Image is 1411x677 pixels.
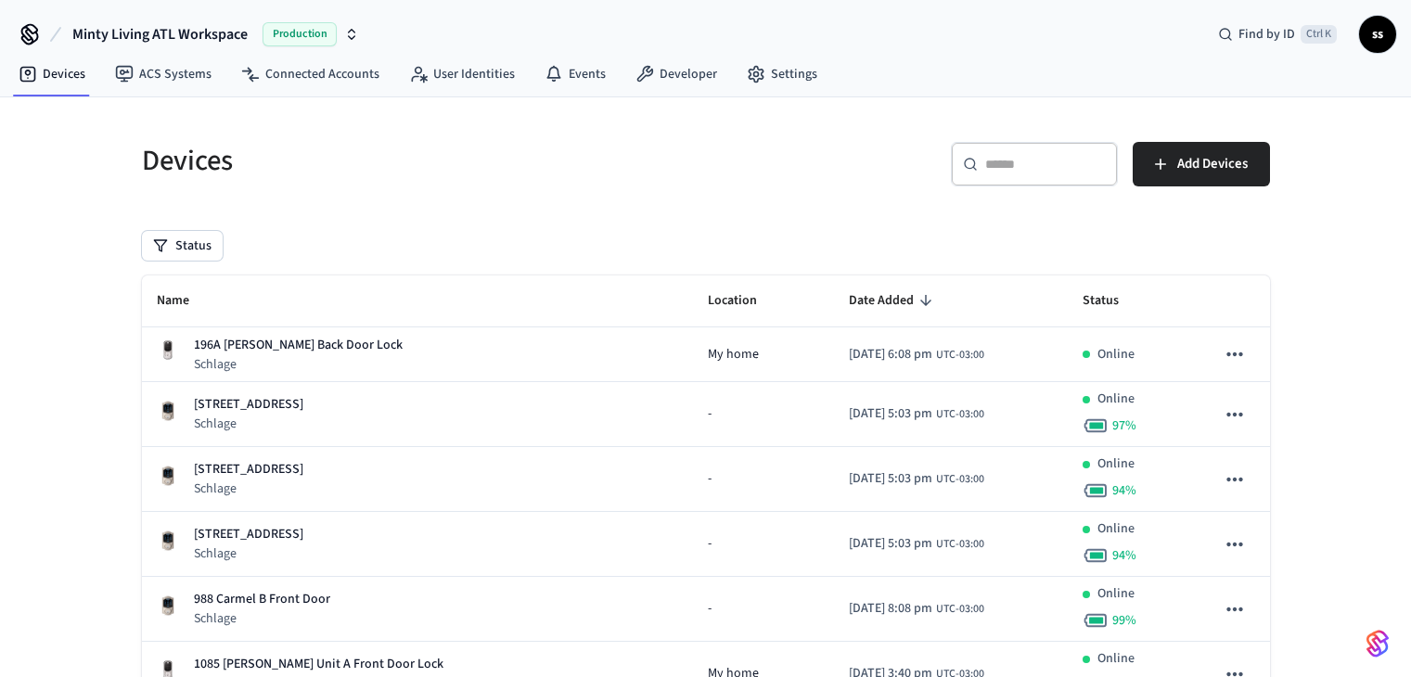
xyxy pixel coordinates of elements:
img: Schlage Sense Smart Deadbolt with Camelot Trim, Front [157,530,179,552]
div: America/Sao_Paulo [849,404,984,424]
p: Schlage [194,355,403,374]
span: Name [157,287,213,315]
a: Devices [4,57,100,91]
span: My home [708,345,759,364]
div: America/Sao_Paulo [849,345,984,364]
img: Schlage Sense Smart Deadbolt with Camelot Trim, Front [157,594,179,617]
p: Online [1097,519,1135,539]
img: Schlage Sense Smart Deadbolt with Camelot Trim, Front [157,465,179,487]
div: Find by IDCtrl K [1203,18,1352,51]
a: Events [530,57,621,91]
p: Online [1097,649,1135,669]
span: Date Added [849,287,938,315]
span: Production [263,22,337,46]
div: America/Sao_Paulo [849,599,984,619]
p: [STREET_ADDRESS] [194,395,303,415]
span: [DATE] 6:08 pm [849,345,932,364]
p: Schlage [194,479,303,498]
span: [DATE] 5:03 pm [849,469,932,489]
span: - [708,404,712,424]
p: [STREET_ADDRESS] [194,525,303,544]
span: 99 % [1112,611,1136,630]
span: Find by ID [1238,25,1295,44]
p: Online [1097,390,1135,409]
img: SeamLogoGradient.69752ec5.svg [1366,629,1389,658]
span: - [708,469,712,489]
p: Schlage [194,609,330,628]
a: Connected Accounts [226,57,394,91]
div: America/Sao_Paulo [849,469,984,489]
span: 94 % [1112,481,1136,500]
span: Location [708,287,781,315]
button: Add Devices [1133,142,1270,186]
span: UTC-03:00 [936,347,984,364]
div: America/Sao_Paulo [849,534,984,554]
p: 196A [PERSON_NAME] Back Door Lock [194,336,403,355]
span: [DATE] 5:03 pm [849,534,932,554]
span: Ctrl K [1301,25,1337,44]
h5: Devices [142,142,695,180]
img: Yale Assure Touchscreen Wifi Smart Lock, Satin Nickel, Front [157,339,179,362]
a: ACS Systems [100,57,226,91]
span: UTC-03:00 [936,471,984,488]
span: UTC-03:00 [936,406,984,423]
p: [STREET_ADDRESS] [194,460,303,479]
span: - [708,534,712,554]
span: Add Devices [1177,152,1248,176]
a: Settings [732,57,832,91]
span: Minty Living ATL Workspace [72,23,248,45]
span: ss [1361,18,1394,51]
span: - [708,599,712,619]
p: 1085 [PERSON_NAME] Unit A Front Door Lock [194,655,443,674]
button: ss [1359,16,1396,53]
p: Schlage [194,544,303,563]
span: 97 % [1112,416,1136,435]
p: 988 Carmel B Front Door [194,590,330,609]
a: User Identities [394,57,530,91]
span: [DATE] 8:08 pm [849,599,932,619]
span: UTC-03:00 [936,536,984,553]
button: Status [142,231,223,261]
span: Status [1083,287,1143,315]
img: Schlage Sense Smart Deadbolt with Camelot Trim, Front [157,400,179,422]
a: Developer [621,57,732,91]
p: Schlage [194,415,303,433]
span: 94 % [1112,546,1136,565]
p: Online [1097,345,1135,364]
p: Online [1097,584,1135,604]
span: UTC-03:00 [936,601,984,618]
span: [DATE] 5:03 pm [849,404,932,424]
p: Online [1097,454,1135,474]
